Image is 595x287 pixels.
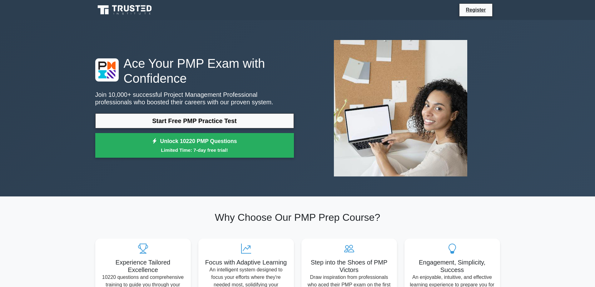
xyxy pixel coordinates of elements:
[306,259,392,274] h5: Step into the Shoes of PMP Victors
[95,133,294,158] a: Unlock 10220 PMP QuestionsLimited Time: 7-day free trial!
[95,56,294,86] h1: Ace Your PMP Exam with Confidence
[100,259,186,274] h5: Experience Tailored Excellence
[462,6,489,14] a: Register
[95,211,500,223] h2: Why Choose Our PMP Prep Course?
[95,91,294,106] p: Join 10,000+ successful Project Management Professional professionals who boosted their careers w...
[203,259,289,266] h5: Focus with Adaptive Learning
[103,146,286,154] small: Limited Time: 7-day free trial!
[95,113,294,128] a: Start Free PMP Practice Test
[409,259,495,274] h5: Engagement, Simplicity, Success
